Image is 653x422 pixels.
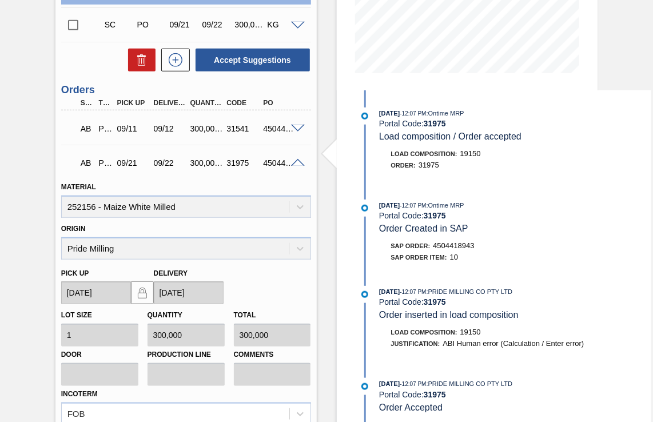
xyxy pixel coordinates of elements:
div: Pick up [114,99,153,107]
div: 31541 [224,124,263,133]
div: KG [264,20,298,29]
button: locked [131,281,154,304]
div: 4504418943 [260,158,299,168]
span: Load Composition : [391,150,457,157]
span: : Ontime MRP [427,202,464,209]
div: Purchase order [96,158,113,168]
div: Portal Code: [379,119,651,128]
span: Order Created in SAP [379,224,468,233]
span: Order : [391,162,416,169]
label: Production Line [148,347,225,363]
div: Awaiting Billing [78,150,94,176]
label: Material [61,183,96,191]
span: SAP Order: [391,242,431,249]
div: 09/11/2025 [114,124,153,133]
span: - 12:07 PM [400,110,427,117]
div: Awaiting Billing [78,116,94,141]
span: 19150 [460,328,481,336]
img: atual [361,383,368,390]
div: Purchase order [134,20,168,29]
input: mm/dd/yyyy [61,281,131,304]
div: Portal Code: [379,211,651,220]
span: : PRIDE MILLING CO PTY LTD [427,380,513,387]
span: 19150 [460,149,481,158]
label: Pick up [61,269,89,277]
h3: Orders [61,84,311,96]
strong: 31975 [424,119,446,128]
span: Order Accepted [379,403,443,412]
span: [DATE] [379,288,400,295]
strong: 31975 [424,211,446,220]
span: 4504418943 [433,241,474,250]
img: atual [361,113,368,120]
label: Lot size [61,311,92,319]
span: Load Composition : [391,329,457,336]
span: - 12:07 PM [400,289,427,295]
div: 09/22/2025 [200,20,233,29]
label: Total [234,311,256,319]
span: [DATE] [379,110,400,117]
input: mm/dd/yyyy [154,281,224,304]
label: Incoterm [61,390,98,398]
div: Quantity [188,99,226,107]
span: - 12:07 PM [400,381,427,387]
div: Delivery [151,99,190,107]
label: Comments [234,347,311,363]
span: [DATE] [379,380,400,387]
div: 300,000.000 [188,124,226,133]
span: Load composition / Order accepted [379,132,521,141]
div: Delete Suggestions [122,49,156,71]
div: FOB [67,409,85,419]
div: New suggestion [156,49,190,71]
label: Quantity [148,311,182,319]
div: 300,000.000 [232,20,266,29]
div: 09/12/2025 [151,124,190,133]
div: 09/21/2025 [114,158,153,168]
strong: 31975 [424,390,446,399]
div: Suggestion Created [102,20,136,29]
div: 300,000.000 [188,158,226,168]
span: - 12:07 PM [400,202,427,209]
span: Justification: [391,340,440,347]
span: : Ontime MRP [427,110,464,117]
img: locked [136,286,149,300]
label: Delivery [154,269,188,277]
div: Step [78,99,94,107]
span: 31975 [419,161,439,169]
p: AB [81,124,91,133]
label: Door [61,347,138,363]
div: Type [96,99,113,107]
div: 4504416293 [260,124,299,133]
div: 09/21/2025 [167,20,201,29]
div: 09/22/2025 [151,158,190,168]
span: Order inserted in load composition [379,310,519,320]
strong: 31975 [424,297,446,306]
div: 31975 [224,158,263,168]
div: PO [260,99,299,107]
div: Portal Code: [379,297,651,306]
p: AB [81,158,91,168]
span: [DATE] [379,202,400,209]
label: Origin [61,225,86,233]
div: Purchase order [96,124,113,133]
span: ABI Human error (Calculation / Enter error) [443,339,584,348]
button: Accept Suggestions [196,49,310,71]
img: atual [361,291,368,298]
span: SAP Order Item: [391,254,447,261]
div: Portal Code: [379,390,651,399]
div: Accept Suggestions [190,47,311,73]
span: : PRIDE MILLING CO PTY LTD [427,288,513,295]
span: 10 [450,253,458,261]
div: Code [224,99,263,107]
img: atual [361,205,368,212]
